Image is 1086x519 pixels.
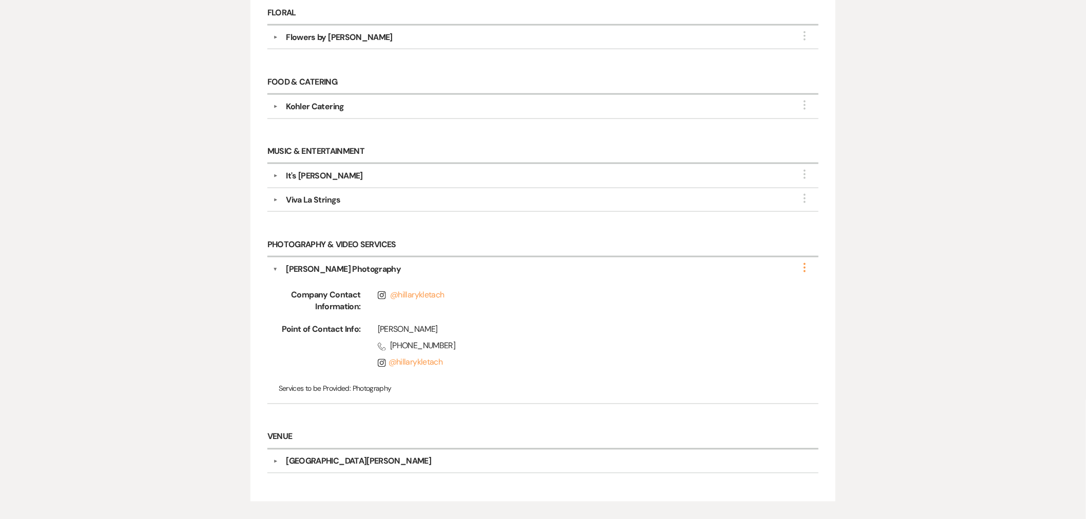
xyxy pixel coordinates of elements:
[378,324,786,336] div: [PERSON_NAME]
[267,426,819,450] h6: Venue
[286,263,401,275] div: [PERSON_NAME] Photography
[273,263,278,275] button: ▼
[378,340,786,352] span: [PHONE_NUMBER]
[286,455,431,468] div: [GEOGRAPHIC_DATA][PERSON_NAME]
[269,35,281,40] button: ▼
[267,233,819,257] h6: Photography & Video Services
[267,2,819,26] h6: Floral
[267,141,819,165] h6: Music & Entertainment
[279,289,361,313] span: Company Contact Information:
[269,459,281,464] button: ▼
[286,170,362,182] div: It's [PERSON_NAME]
[390,289,444,300] a: @hillarykletach
[269,104,281,109] button: ▼
[267,71,819,95] h6: Food & Catering
[378,357,442,368] a: @hillarykletach
[269,173,281,178] button: ▼
[286,194,340,206] div: Viva La Strings
[286,31,393,44] div: Flowers by [PERSON_NAME]
[279,383,808,394] p: Photography
[279,324,361,373] span: Point of Contact Info:
[279,384,351,393] span: Services to be Provided:
[286,101,344,113] div: Kohler Catering
[269,197,281,203] button: ▼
